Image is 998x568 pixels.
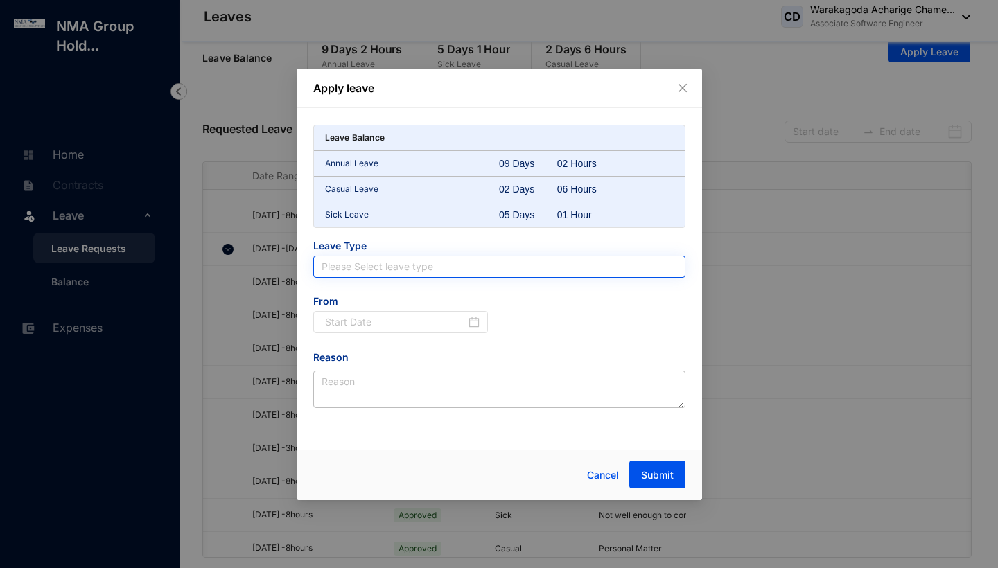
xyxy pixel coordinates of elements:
[677,82,688,94] span: close
[587,468,619,483] span: Cancel
[557,208,615,222] div: 01 Hour
[641,468,674,482] span: Submit
[557,157,615,170] div: 02 Hours
[313,350,358,365] label: Reason
[499,208,557,222] div: 05 Days
[325,157,500,170] p: Annual Leave
[313,239,685,256] span: Leave Type
[325,208,500,222] p: Sick Leave
[629,461,685,488] button: Submit
[499,182,557,196] div: 02 Days
[313,371,685,408] textarea: Reason
[675,80,690,96] button: Close
[499,157,557,170] div: 09 Days
[325,182,500,196] p: Casual Leave
[325,131,385,145] p: Leave Balance
[325,314,466,330] input: Start Date
[557,182,615,196] div: 06 Hours
[577,461,629,489] button: Cancel
[313,294,489,311] span: From
[313,80,685,96] p: Apply leave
